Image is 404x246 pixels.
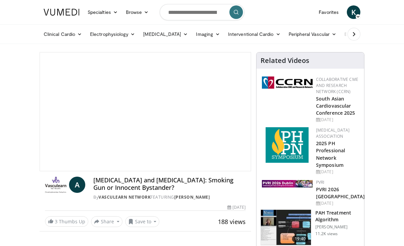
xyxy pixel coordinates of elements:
video-js: Video Player [40,52,251,171]
a: South Asian Cardiovascular Conference 2025 [316,95,355,116]
img: c6978fc0-1052-4d4b-8a9d-7956bb1c539c.png.150x105_q85_autocrop_double_scale_upscale_version-0.2.png [266,127,309,163]
p: 11.2K views [315,231,338,237]
input: Search topics, interventions [160,4,244,20]
a: Collaborative CME and Research Network (CCRN) [316,76,358,94]
a: 2025 PH Professional Network Symposium [316,140,345,168]
h4: [MEDICAL_DATA] and [MEDICAL_DATA]: Smoking Gun or Innocent Bystander? [93,177,246,191]
img: 7dd380dd-ceaa-4490-954e-cf4743d61cf2.150x105_q85_crop-smart_upscale.jpg [261,210,311,245]
a: Specialties [84,5,122,19]
a: PVRI 2026 [GEOGRAPHIC_DATA] [316,186,365,200]
img: 33783847-ac93-4ca7-89f8-ccbd48ec16ca.webp.150x105_q85_autocrop_double_scale_upscale_version-0.2.jpg [262,180,313,187]
a: Peripheral Vascular [285,27,340,41]
span: 19:40 [292,236,308,242]
button: Share [91,216,122,227]
div: [DATE] [316,169,359,175]
a: K [347,5,360,19]
a: Browse [122,5,153,19]
div: By FEATURING [93,194,246,200]
a: A [69,177,85,193]
div: [DATE] [316,117,359,123]
a: Favorites [315,5,343,19]
span: 188 views [218,218,246,226]
a: [MEDICAL_DATA] Association [316,127,350,139]
a: 3 Thumbs Up [45,216,88,227]
img: VuMedi Logo [44,9,80,16]
div: [DATE] [227,204,246,210]
a: Clinical Cardio [40,27,86,41]
a: Interventional Cardio [224,27,285,41]
a: [PERSON_NAME] [174,194,210,200]
a: PVRI [316,179,324,185]
a: Vasculearn Network [98,194,151,200]
button: Save to [125,216,160,227]
img: Vasculearn Network [45,177,66,193]
div: [DATE] [316,200,365,206]
span: 3 [55,218,58,225]
img: a04ee3ba-8487-4636-b0fb-5e8d268f3737.png.150x105_q85_autocrop_double_scale_upscale_version-0.2.png [262,76,313,89]
h3: PAH Treatment Algorithm [315,209,360,223]
a: 19:40 PAH Treatment Algorithm [PERSON_NAME] 11.2K views [261,209,360,245]
h4: Related Videos [261,57,309,65]
a: [MEDICAL_DATA] [139,27,192,41]
a: Electrophysiology [86,27,139,41]
a: Business [340,27,375,41]
a: Imaging [192,27,224,41]
p: [PERSON_NAME] [315,224,360,230]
